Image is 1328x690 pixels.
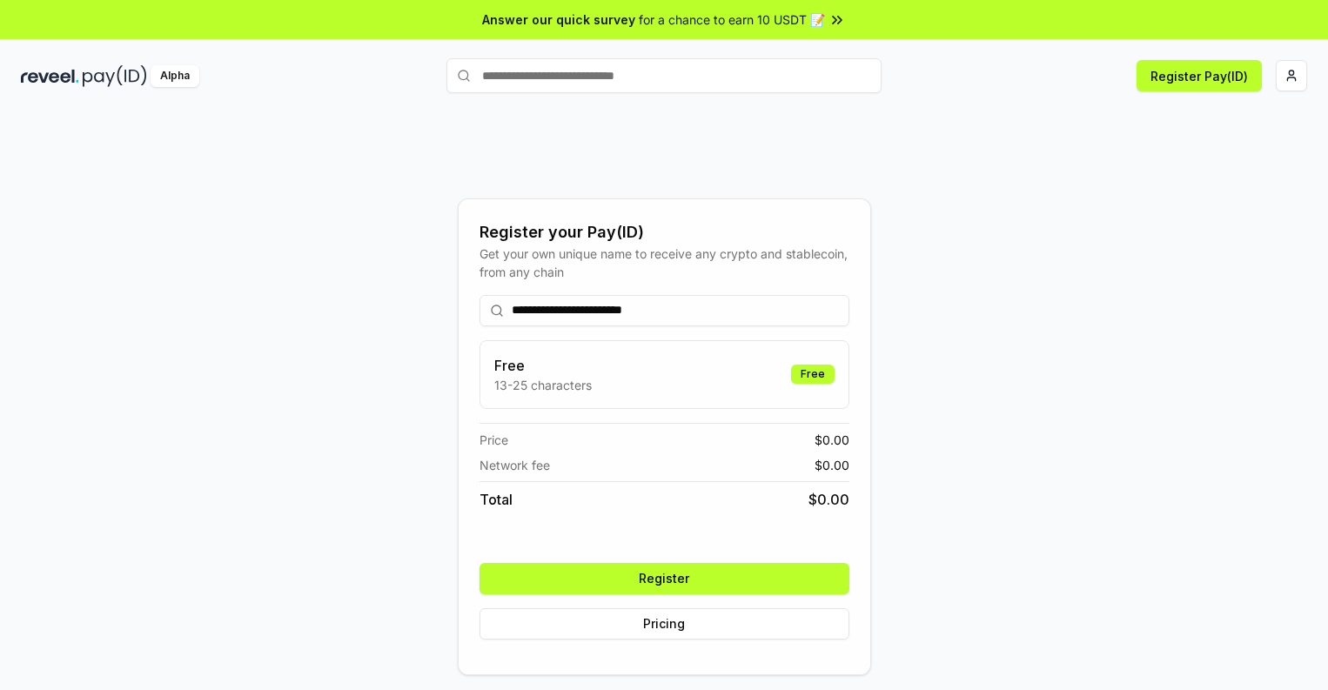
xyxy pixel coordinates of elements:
[151,65,199,87] div: Alpha
[480,245,849,281] div: Get your own unique name to receive any crypto and stablecoin, from any chain
[494,355,592,376] h3: Free
[480,431,508,449] span: Price
[21,65,79,87] img: reveel_dark
[480,456,550,474] span: Network fee
[815,431,849,449] span: $ 0.00
[482,10,635,29] span: Answer our quick survey
[815,456,849,474] span: $ 0.00
[480,489,513,510] span: Total
[808,489,849,510] span: $ 0.00
[480,220,849,245] div: Register your Pay(ID)
[480,608,849,640] button: Pricing
[494,376,592,394] p: 13-25 characters
[83,65,147,87] img: pay_id
[480,563,849,594] button: Register
[639,10,825,29] span: for a chance to earn 10 USDT 📝
[791,365,835,384] div: Free
[1137,60,1262,91] button: Register Pay(ID)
